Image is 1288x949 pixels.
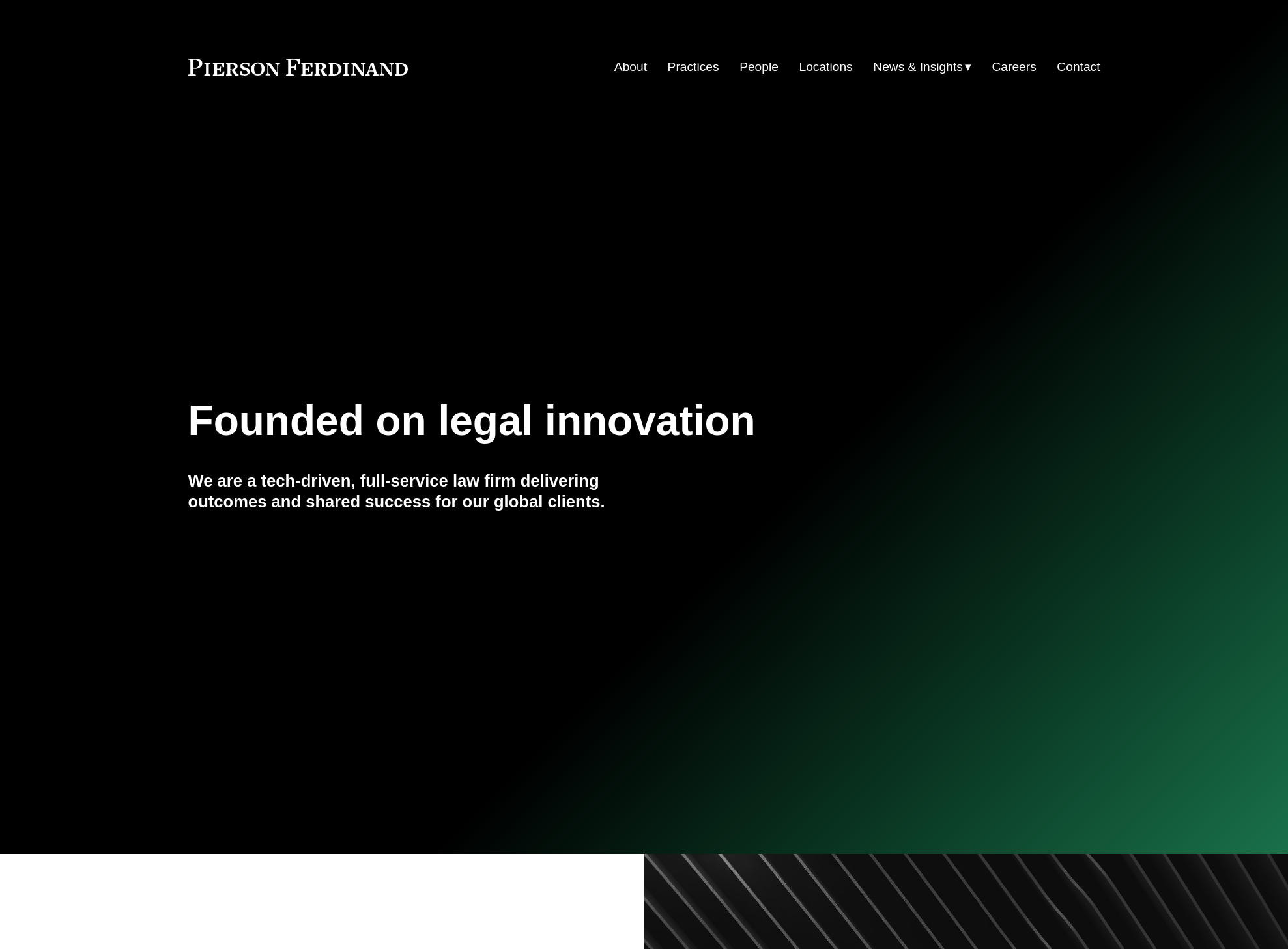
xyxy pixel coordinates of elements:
[614,55,647,79] a: About
[873,56,963,79] span: News & Insights
[992,55,1036,79] a: Careers
[799,55,853,79] a: Locations
[873,55,971,79] a: folder dropdown
[668,55,719,79] a: Practices
[188,397,949,445] h1: Founded on legal innovation
[1057,55,1100,79] a: Contact
[188,470,644,513] h4: We are a tech-driven, full-service law firm delivering outcomes and shared success for our global...
[739,55,779,79] a: People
